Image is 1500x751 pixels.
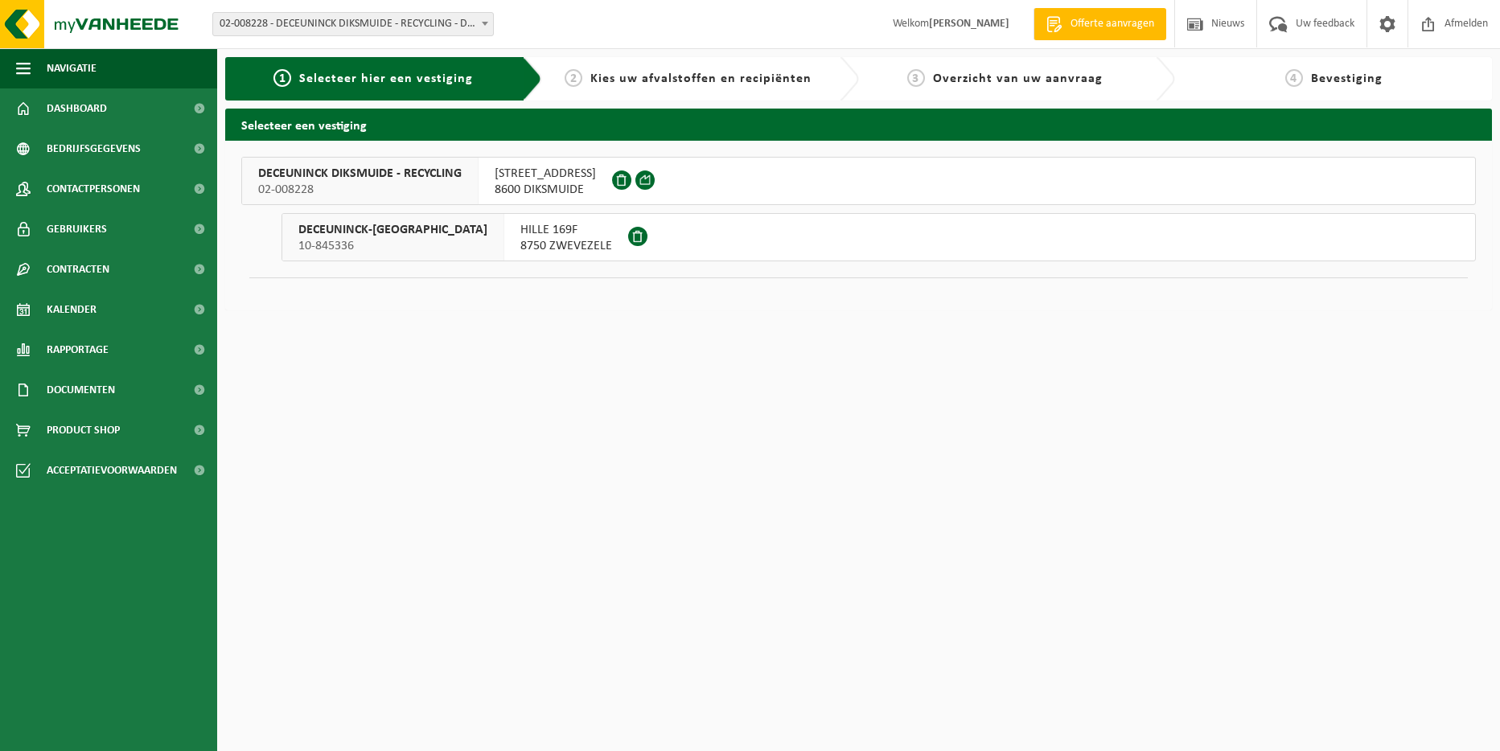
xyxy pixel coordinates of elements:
[520,222,612,238] span: HILLE 169F
[273,69,291,87] span: 1
[47,410,120,450] span: Product Shop
[590,72,812,85] span: Kies uw afvalstoffen en recipiënten
[47,169,140,209] span: Contactpersonen
[47,370,115,410] span: Documenten
[213,13,493,35] span: 02-008228 - DECEUNINCK DIKSMUIDE - RECYCLING - DIKSMUIDE
[47,249,109,289] span: Contracten
[298,222,487,238] span: DECEUNINCK-[GEOGRAPHIC_DATA]
[298,238,487,254] span: 10-845336
[1285,69,1303,87] span: 4
[933,72,1103,85] span: Overzicht van uw aanvraag
[47,88,107,129] span: Dashboard
[495,166,596,182] span: [STREET_ADDRESS]
[47,450,177,490] span: Acceptatievoorwaarden
[47,48,97,88] span: Navigatie
[282,213,1476,261] button: DECEUNINCK-[GEOGRAPHIC_DATA] 10-845336 HILLE 169F8750 ZWEVEZELE
[929,18,1009,30] strong: [PERSON_NAME]
[258,182,462,198] span: 02-008228
[299,72,473,85] span: Selecteer hier een vestiging
[47,330,109,370] span: Rapportage
[1311,72,1383,85] span: Bevestiging
[241,157,1476,205] button: DECEUNINCK DIKSMUIDE - RECYCLING 02-008228 [STREET_ADDRESS]8600 DIKSMUIDE
[495,182,596,198] span: 8600 DIKSMUIDE
[212,12,494,36] span: 02-008228 - DECEUNINCK DIKSMUIDE - RECYCLING - DIKSMUIDE
[47,209,107,249] span: Gebruikers
[47,129,141,169] span: Bedrijfsgegevens
[1066,16,1158,32] span: Offerte aanvragen
[47,289,97,330] span: Kalender
[565,69,582,87] span: 2
[225,109,1492,140] h2: Selecteer een vestiging
[520,238,612,254] span: 8750 ZWEVEZELE
[907,69,925,87] span: 3
[1034,8,1166,40] a: Offerte aanvragen
[258,166,462,182] span: DECEUNINCK DIKSMUIDE - RECYCLING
